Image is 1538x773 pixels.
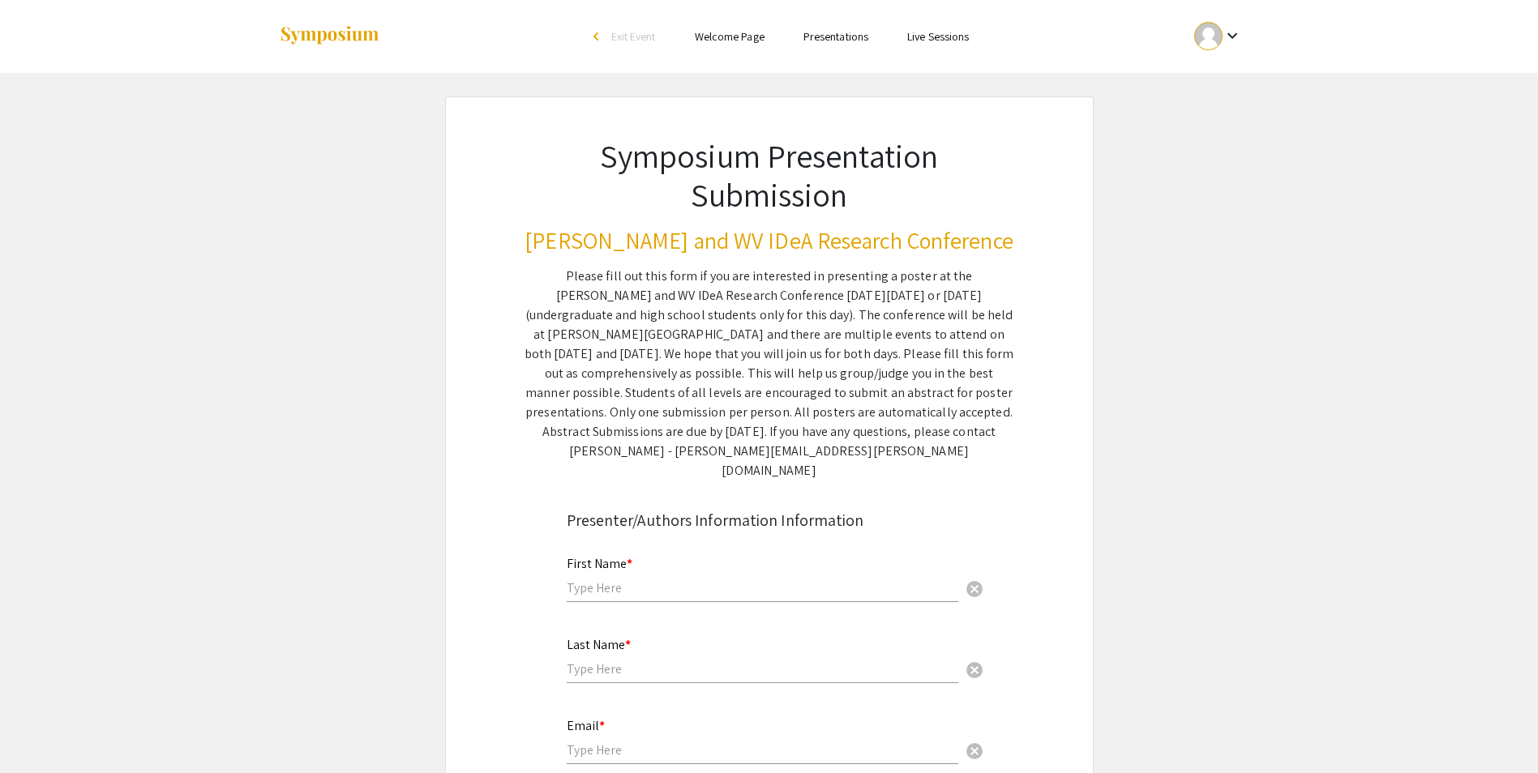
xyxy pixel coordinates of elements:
[965,660,984,680] span: cancel
[567,717,605,734] mat-label: Email
[567,555,632,572] mat-label: First Name
[965,741,984,761] span: cancel
[12,700,69,761] iframe: Chat
[1177,18,1259,54] button: Expand account dropdown
[567,508,972,532] div: Presenter/Authors Information Information
[965,579,984,599] span: cancel
[567,741,958,758] input: Type Here
[525,227,1014,254] h3: [PERSON_NAME] and WV IDeA Research Conference
[958,652,991,685] button: Clear
[907,29,969,44] a: Live Sessions
[803,29,868,44] a: Presentations
[567,579,958,596] input: Type Here
[958,733,991,766] button: Clear
[611,29,656,44] span: Exit Event
[567,660,958,677] input: Type Here
[525,267,1014,480] div: Please fill out this form if you are interested in presenting a poster at the [PERSON_NAME] and W...
[525,136,1014,214] h1: Symposium Presentation Submission
[1223,26,1242,45] mat-icon: Expand account dropdown
[958,572,991,604] button: Clear
[567,636,631,653] mat-label: Last Name
[593,32,603,41] div: arrow_back_ios
[279,25,380,47] img: Symposium by ForagerOne
[695,29,765,44] a: Welcome Page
